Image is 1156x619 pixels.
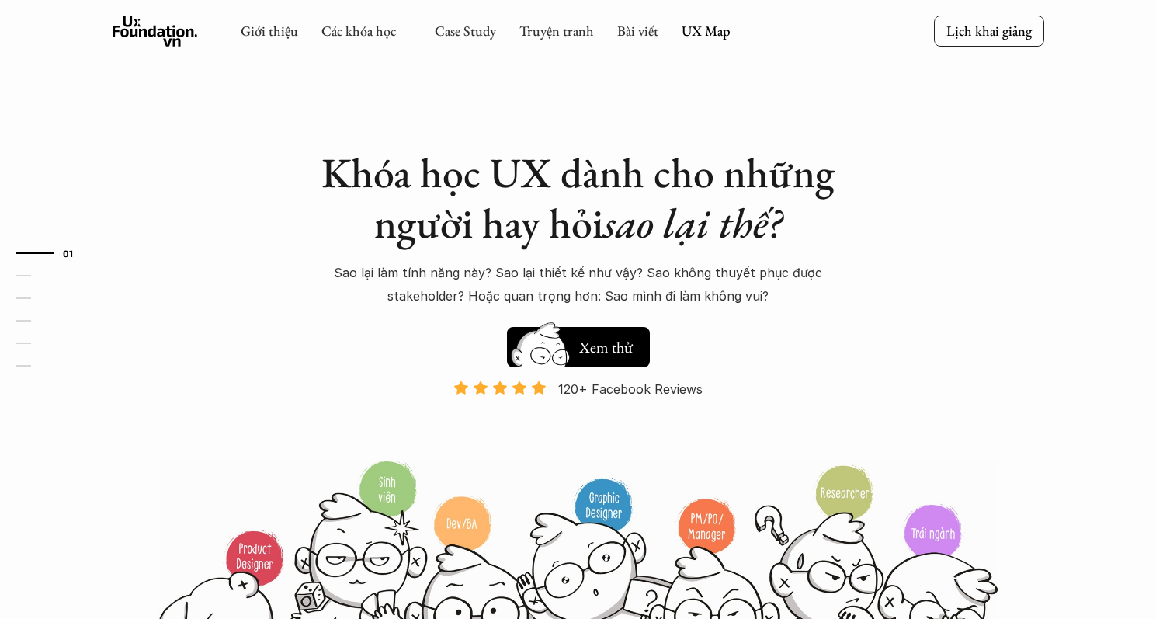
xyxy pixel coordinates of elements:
[435,22,496,40] a: Case Study
[63,248,74,259] strong: 01
[682,22,731,40] a: UX Map
[507,319,650,367] a: Xem thử
[934,16,1044,46] a: Lịch khai giảng
[321,22,396,40] a: Các khóa học
[946,22,1032,40] p: Lịch khai giảng
[307,148,850,249] h1: Khóa học UX dành cho những người hay hỏi
[577,336,634,358] h5: Xem thử
[519,22,594,40] a: Truyện tranh
[558,377,703,401] p: 120+ Facebook Reviews
[603,196,782,250] em: sao lại thế?
[617,22,658,40] a: Bài viết
[307,261,850,308] p: Sao lại làm tính năng này? Sao lại thiết kế như vậy? Sao không thuyết phục được stakeholder? Hoặc...
[241,22,298,40] a: Giới thiệu
[16,244,89,263] a: 01
[440,380,717,458] a: 120+ Facebook Reviews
